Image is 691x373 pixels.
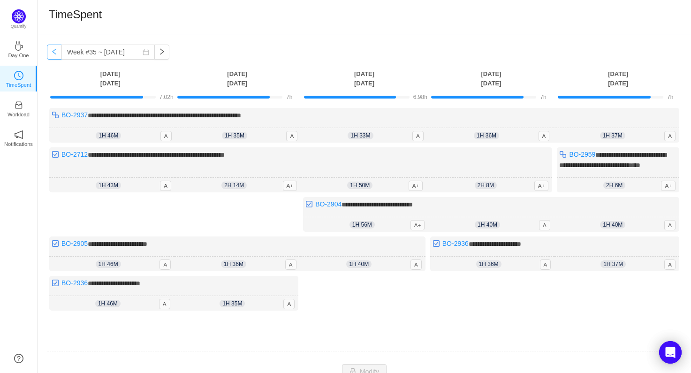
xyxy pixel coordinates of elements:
p: Day One [8,51,29,60]
span: 1h 37m [600,132,625,139]
span: 7h [286,94,292,100]
span: 1h 40m [600,221,625,228]
th: [DATE] [DATE] [301,69,428,88]
span: 1h 37m [600,260,626,268]
span: A [160,131,172,141]
img: Quantify [12,9,26,23]
a: BO-2937 [61,111,88,119]
a: BO-2936 [442,240,469,247]
p: Quantify [11,23,27,30]
i: icon: calendar [143,49,149,55]
a: icon: notificationNotifications [14,133,23,142]
span: 2h 6m [603,182,625,189]
span: 1h 35m [220,300,245,307]
span: 1h 50m [347,182,372,189]
span: A [285,259,296,270]
span: 7h [540,94,546,100]
i: icon: inbox [14,100,23,110]
span: A [539,131,550,141]
span: A [283,299,295,309]
p: Notifications [4,140,33,148]
span: A+ [409,181,423,191]
h1: TimeSpent [49,8,102,22]
span: A [664,220,676,230]
input: Select a week [61,45,155,60]
span: A [159,299,170,309]
th: [DATE] [DATE] [428,69,555,88]
img: 10318 [52,279,59,287]
th: [DATE] [DATE] [47,69,174,88]
span: A+ [410,220,425,230]
a: icon: clock-circleTimeSpent [14,74,23,83]
a: BO-2936 [61,279,88,287]
span: A [664,259,676,270]
th: [DATE] [DATE] [174,69,301,88]
th: [DATE] [DATE] [554,69,682,88]
a: BO-2959 [569,151,595,158]
span: 1h 35m [222,132,247,139]
span: 1h 36m [221,260,246,268]
button: icon: left [47,45,62,60]
span: A [160,181,171,191]
img: 10318 [433,240,440,247]
span: 1h 36m [474,132,499,139]
span: 1h 43m [96,182,121,189]
span: 1h 46m [96,260,121,268]
span: A [664,131,676,141]
button: icon: right [154,45,169,60]
div: Open Intercom Messenger [659,341,682,364]
a: icon: inboxWorkload [14,103,23,113]
span: 1h 56m [349,221,375,228]
img: 10316 [559,151,567,158]
img: 10318 [52,240,59,247]
p: Workload [8,110,30,119]
img: 10318 [52,151,59,158]
span: A+ [283,181,297,191]
img: 10316 [52,111,59,119]
span: 2h 14m [221,182,247,189]
i: icon: notification [14,130,23,139]
span: A [159,259,171,270]
span: 1h 33m [348,132,373,139]
span: 7h [667,94,673,100]
p: TimeSpent [6,81,31,89]
span: A [539,220,550,230]
img: 10318 [305,200,313,208]
span: 1h 46m [95,300,121,307]
span: 6.98h [413,94,427,100]
i: icon: clock-circle [14,71,23,80]
span: 2h 8m [475,182,497,189]
span: 1h 36m [476,260,501,268]
span: A [410,259,422,270]
a: icon: coffeeDay One [14,44,23,53]
a: BO-2904 [315,200,342,208]
span: A [286,131,297,141]
span: A+ [661,181,676,191]
span: 1h 40m [346,260,372,268]
span: 1h 40m [475,221,500,228]
a: icon: question-circle [14,354,23,363]
i: icon: coffee [14,41,23,51]
span: A [412,131,424,141]
span: 7.02h [159,94,174,100]
a: BO-2905 [61,240,88,247]
span: A+ [534,181,549,191]
span: 1h 46m [96,132,121,139]
span: A [540,259,551,270]
a: BO-2712 [61,151,88,158]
